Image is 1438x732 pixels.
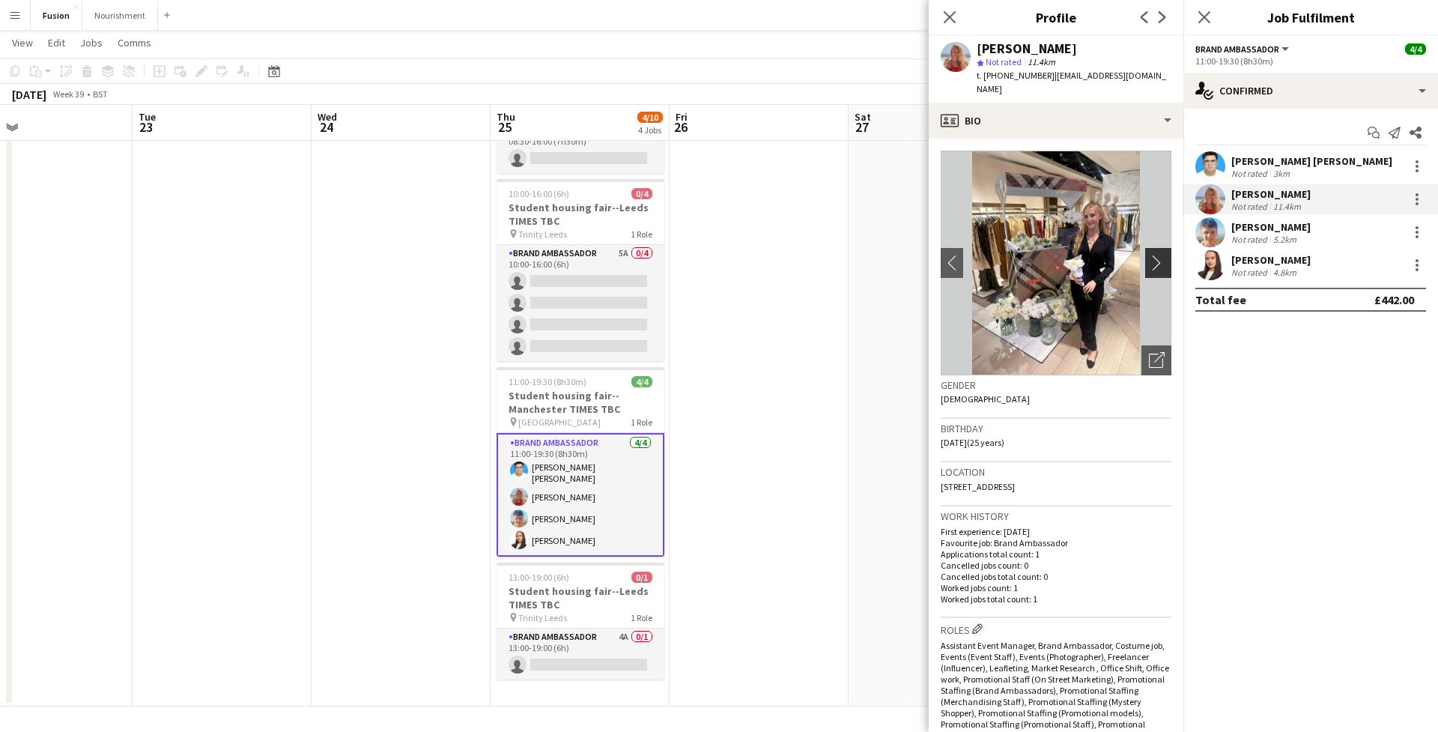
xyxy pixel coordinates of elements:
[941,526,1171,537] p: First experience: [DATE]
[93,88,108,100] div: BST
[631,572,652,583] span: 0/1
[497,584,664,611] h3: Student housing fair--Leeds TIMES TBC
[497,110,515,124] span: Thu
[1195,43,1291,55] button: Brand Ambassador
[509,188,569,199] span: 10:00-16:00 (6h)
[12,36,33,49] span: View
[1231,154,1392,168] div: [PERSON_NAME] [PERSON_NAME]
[1231,201,1270,212] div: Not rated
[497,245,664,361] app-card-role: Brand Ambassador5A0/410:00-16:00 (6h)
[1231,220,1311,234] div: [PERSON_NAME]
[977,70,1166,94] span: | [EMAIL_ADDRESS][DOMAIN_NAME]
[852,118,871,136] span: 27
[941,465,1171,479] h3: Location
[494,118,515,136] span: 25
[1270,168,1293,179] div: 3km
[48,36,65,49] span: Edit
[631,376,652,387] span: 4/4
[509,572,569,583] span: 13:00-19:00 (6h)
[941,548,1171,560] p: Applications total count: 1
[318,110,337,124] span: Wed
[977,42,1077,55] div: [PERSON_NAME]
[941,537,1171,548] p: Favourite job: Brand Ambassador
[42,33,71,52] a: Edit
[941,593,1171,605] p: Worked jobs total count: 1
[497,433,664,557] app-card-role: Brand Ambassador4/411:00-19:30 (8h30m)[PERSON_NAME] [PERSON_NAME][PERSON_NAME][PERSON_NAME][PERSO...
[1270,201,1304,212] div: 11.4km
[74,33,109,52] a: Jobs
[1231,234,1270,245] div: Not rated
[929,103,1183,139] div: Bio
[497,563,664,680] app-job-card: 13:00-19:00 (6h)0/1Student housing fair--Leeds TIMES TBC Trinity Leeds1 RoleBrand Ambassador4A0/1...
[855,110,871,124] span: Sat
[1405,43,1426,55] span: 4/4
[1231,267,1270,278] div: Not rated
[497,389,664,416] h3: Student housing fair--Manchester TIMES TBC
[986,56,1022,67] span: Not rated
[497,629,664,680] app-card-role: Brand Ambassador4A0/113:00-19:00 (6h)
[941,393,1030,405] span: [DEMOGRAPHIC_DATA]
[941,422,1171,435] h3: Birthday
[1183,7,1438,27] h3: Job Fulfilment
[1141,345,1171,375] div: Open photos pop-in
[1374,292,1414,307] div: £442.00
[518,417,601,428] span: [GEOGRAPHIC_DATA]
[118,36,151,49] span: Comms
[139,110,156,124] span: Tue
[941,151,1171,375] img: Crew avatar or photo
[1231,187,1311,201] div: [PERSON_NAME]
[497,179,664,361] app-job-card: 10:00-16:00 (6h)0/4Student housing fair--Leeds TIMES TBC Trinity Leeds1 RoleBrand Ambassador5A0/4...
[497,122,664,173] app-card-role: Events (Event Manager)6A0/108:30-16:00 (7h30m)
[497,201,664,228] h3: Student housing fair--Leeds TIMES TBC
[1231,168,1270,179] div: Not rated
[518,229,567,240] span: Trinity Leeds
[82,1,158,30] button: Nourishment
[518,612,567,623] span: Trinity Leeds
[631,188,652,199] span: 0/4
[31,1,82,30] button: Fusion
[136,118,156,136] span: 23
[1195,292,1246,307] div: Total fee
[1195,55,1426,67] div: 11:00-19:30 (8h30m)
[929,7,1183,27] h3: Profile
[977,70,1055,81] span: t. [PHONE_NUMBER]
[941,560,1171,571] p: Cancelled jobs count: 0
[1270,234,1299,245] div: 5.2km
[637,112,663,123] span: 4/10
[509,376,586,387] span: 11:00-19:30 (8h30m)
[941,378,1171,392] h3: Gender
[49,88,87,100] span: Week 39
[112,33,157,52] a: Comms
[676,110,688,124] span: Fri
[941,437,1004,448] span: [DATE] (25 years)
[941,621,1171,637] h3: Roles
[631,612,652,623] span: 1 Role
[941,571,1171,582] p: Cancelled jobs total count: 0
[1195,43,1279,55] span: Brand Ambassador
[638,124,662,136] div: 4 Jobs
[631,229,652,240] span: 1 Role
[1270,267,1299,278] div: 4.8km
[941,481,1015,492] span: [STREET_ADDRESS]
[6,33,39,52] a: View
[315,118,337,136] span: 24
[941,582,1171,593] p: Worked jobs count: 1
[497,367,664,557] app-job-card: 11:00-19:30 (8h30m)4/4Student housing fair--Manchester TIMES TBC [GEOGRAPHIC_DATA]1 RoleBrand Amb...
[631,417,652,428] span: 1 Role
[12,87,46,102] div: [DATE]
[673,118,688,136] span: 26
[1025,56,1058,67] span: 11.4km
[1183,73,1438,109] div: Confirmed
[941,509,1171,523] h3: Work history
[80,36,103,49] span: Jobs
[1231,253,1311,267] div: [PERSON_NAME]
